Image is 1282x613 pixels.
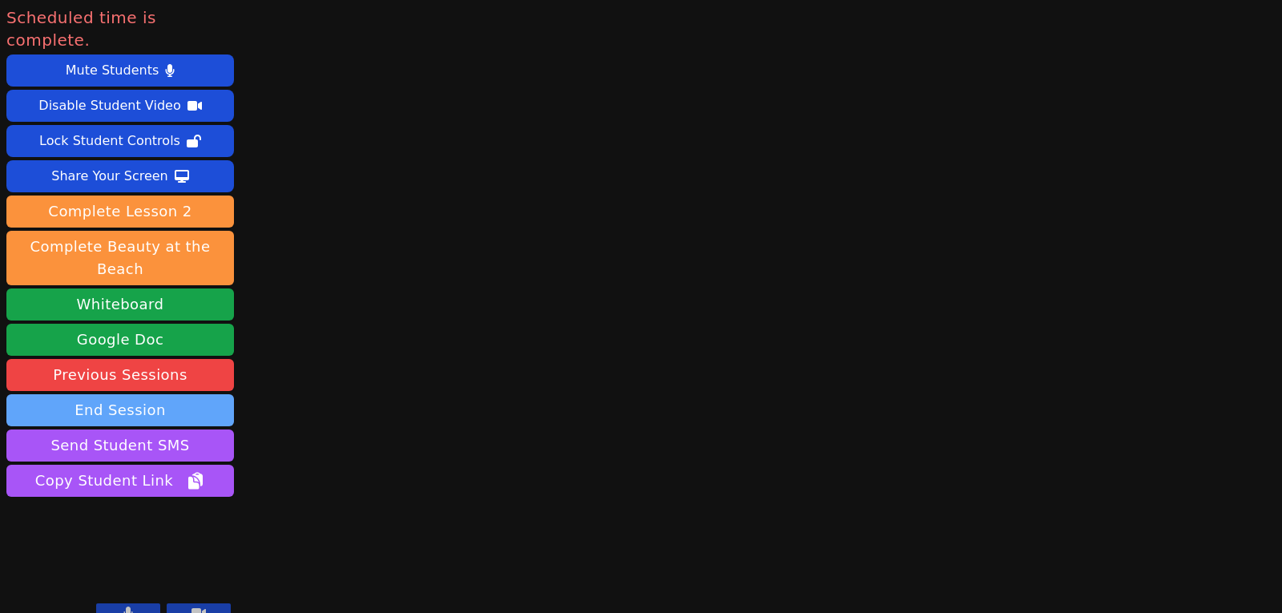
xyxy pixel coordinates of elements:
[6,465,234,497] button: Copy Student Link
[39,128,180,154] div: Lock Student Controls
[6,430,234,462] button: Send Student SMS
[6,125,234,157] button: Lock Student Controls
[6,54,234,87] button: Mute Students
[6,231,234,285] button: Complete Beauty at the Beach
[6,324,234,356] a: Google Doc
[6,196,234,228] button: Complete Lesson 2
[6,359,234,391] a: Previous Sessions
[51,163,168,189] div: Share Your Screen
[6,160,234,192] button: Share Your Screen
[6,394,234,426] button: End Session
[6,6,234,51] span: Scheduled time is complete.
[38,93,180,119] div: Disable Student Video
[35,470,205,492] span: Copy Student Link
[6,90,234,122] button: Disable Student Video
[66,58,159,83] div: Mute Students
[6,288,234,321] button: Whiteboard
